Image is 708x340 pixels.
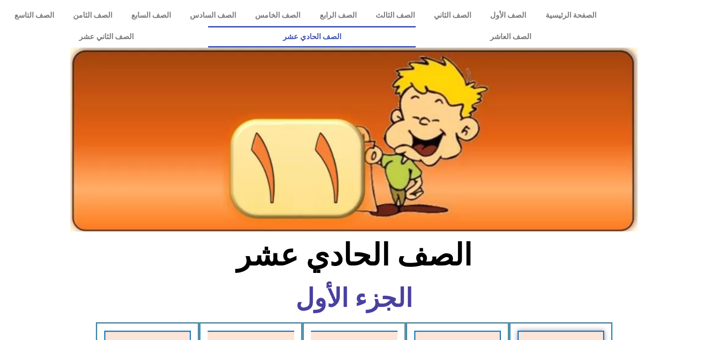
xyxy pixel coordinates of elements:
[416,26,606,48] a: الصف العاشر
[536,5,606,26] a: الصفحة الرئيسية
[5,5,63,26] a: الصف التاسع
[121,5,180,26] a: الصف السابع
[366,5,424,26] a: الصف الثالث
[181,5,246,26] a: الصف السادس
[310,5,366,26] a: الصف الرابع
[208,26,415,48] a: الصف الحادي عشر
[200,286,508,311] h6: الجزء الأول
[200,237,508,273] h2: الصف الحادي عشر
[424,5,480,26] a: الصف الثاني
[5,26,208,48] a: الصف الثاني عشر
[481,5,536,26] a: الصف الأول
[63,5,121,26] a: الصف الثامن
[246,5,310,26] a: الصف الخامس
